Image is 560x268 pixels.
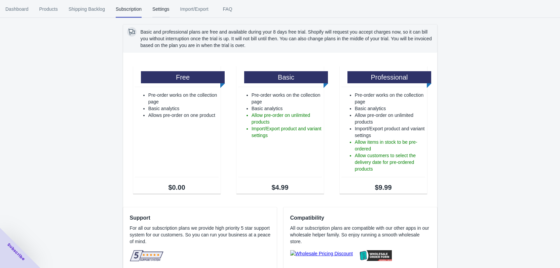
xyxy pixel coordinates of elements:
span: Subscribe [6,242,26,262]
p: For all our subscription plans we provide high priority 5 star support system for our customers. ... [130,225,275,245]
span: $4.99 [238,184,322,191]
span: $9.99 [341,184,425,191]
li: Pre-order works on the collection page [355,92,425,105]
img: Wholesale Pricing Discount [290,250,353,257]
li: Allows pre-order on one product [148,112,219,119]
li: Allow pre-order on unlimited products [252,112,322,125]
li: Basic analytics [355,105,425,112]
li: Import/Export product and variant settings [252,125,322,139]
h1: Basic [244,71,328,83]
li: Pre-order works on the collection page [252,92,322,105]
h1: Free [141,71,225,83]
li: Allow customers to select the delivery date for pre-ordered products [355,152,425,172]
span: Subscription [116,0,142,18]
img: 5 star support [130,250,163,261]
p: All our subscription plans are compatible with our other apps in our wholesale helper family. So ... [290,225,431,245]
span: $0.00 [135,184,219,191]
span: Import/Export [180,0,209,18]
li: Import/Export product and variant settings [355,125,425,139]
span: Products [39,0,58,18]
li: Allow pre-order on unlimited products [355,112,425,125]
span: Settings [152,0,170,18]
li: Basic analytics [148,105,219,112]
h2: Support [130,214,275,222]
span: FAQ [219,0,236,18]
li: Pre-order works on the collection page [148,92,219,105]
li: Basic analytics [252,105,322,112]
span: Dashboard [5,0,29,18]
span: Shipping Backlog [69,0,105,18]
img: single page order form [358,250,392,261]
li: Allow items in stock to be pre-ordered [355,139,425,152]
h2: Compatibility [290,214,431,222]
p: Basic and professional plans are free and available during your 8 days free trial. Shopify will r... [141,29,433,49]
h1: Professional [347,71,432,83]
